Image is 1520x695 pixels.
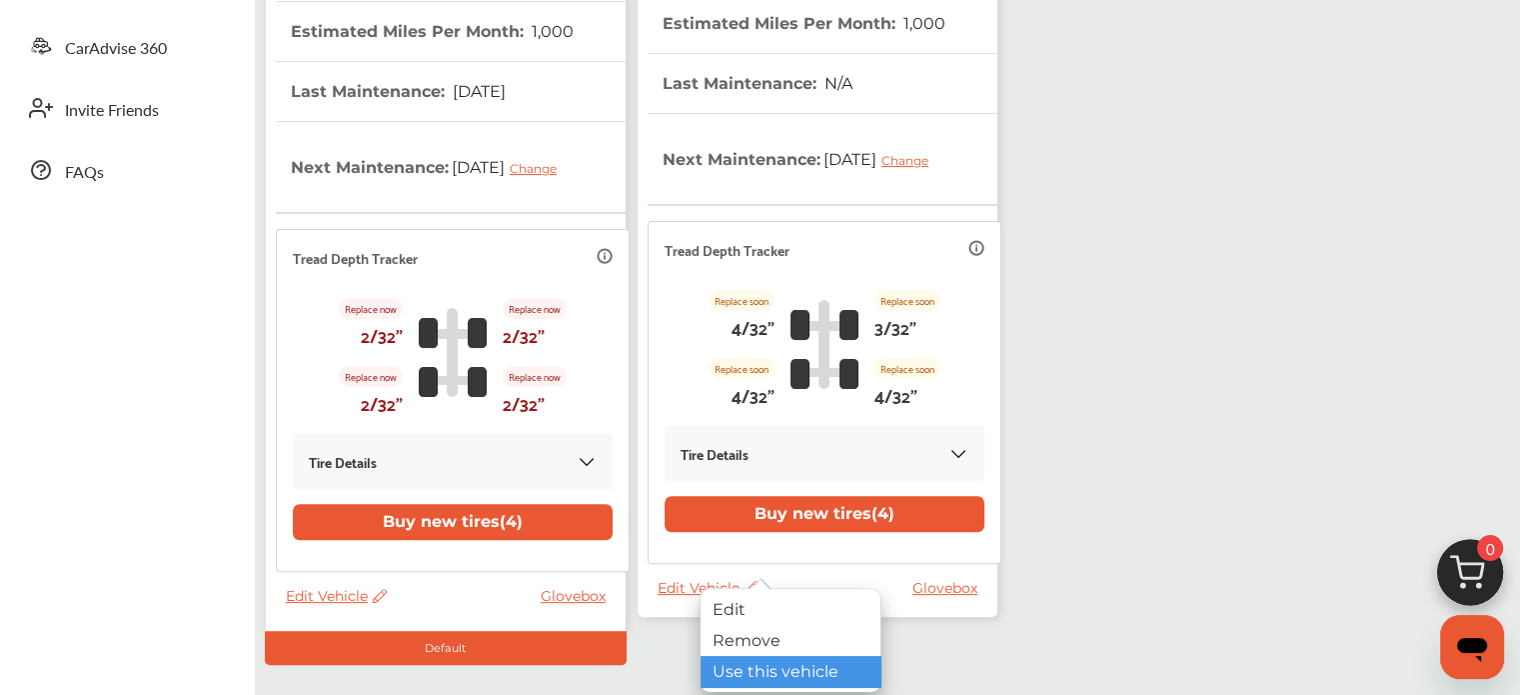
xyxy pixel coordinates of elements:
[790,299,858,389] img: tire_track_logo.b900bcbc.svg
[503,387,545,418] p: 2/32"
[701,656,880,687] div: Use this vehicle
[65,160,104,186] span: FAQs
[874,290,940,311] p: Replace soon
[658,579,759,597] span: Edit Vehicle
[339,298,403,319] p: Replace now
[948,444,968,464] img: KOKaJQAAAABJRU5ErkJggg==
[874,379,917,410] p: 4/32"
[900,14,945,33] span: 1,000
[709,290,774,311] p: Replace soon
[291,122,572,212] th: Next Maintenance :
[449,142,572,192] span: [DATE]
[1440,615,1504,679] iframe: Button to launch messaging window
[503,298,567,319] p: Replace now
[874,358,940,379] p: Replace soon
[18,82,235,134] a: Invite Friends
[361,387,403,418] p: 2/32"
[286,587,387,605] span: Edit Vehicle
[18,20,235,72] a: CarAdvise 360
[293,246,418,269] p: Tread Depth Tracker
[821,74,852,93] span: N/A
[309,450,377,473] p: Tire Details
[681,442,749,465] p: Tire Details
[701,594,880,625] div: Edit
[663,54,852,113] th: Last Maintenance :
[1422,530,1518,626] img: cart_icon.3d0951e8.svg
[541,587,616,605] a: Glovebox
[912,579,987,597] a: Glovebox
[1477,535,1503,561] span: 0
[663,114,943,204] th: Next Maintenance :
[65,36,167,62] span: CarAdvise 360
[820,134,943,184] span: [DATE]
[361,319,403,350] p: 2/32"
[419,307,487,397] img: tire_track_logo.b900bcbc.svg
[18,144,235,196] a: FAQs
[339,366,403,387] p: Replace now
[291,62,506,121] th: Last Maintenance :
[577,452,597,472] img: KOKaJQAAAABJRU5ErkJggg==
[732,379,774,410] p: 4/32"
[291,2,574,61] th: Estimated Miles Per Month :
[265,631,627,665] div: Default
[529,22,574,41] span: 1,000
[665,496,984,532] button: Buy new tires(4)
[701,625,880,656] div: Remove
[732,311,774,342] p: 4/32"
[510,161,567,176] div: Change
[293,504,613,540] button: Buy new tires(4)
[503,366,567,387] p: Replace now
[709,358,774,379] p: Replace soon
[874,311,916,342] p: 3/32"
[503,319,545,350] p: 2/32"
[881,153,938,168] div: Change
[665,238,789,261] p: Tread Depth Tracker
[450,82,506,101] span: [DATE]
[65,98,159,124] span: Invite Friends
